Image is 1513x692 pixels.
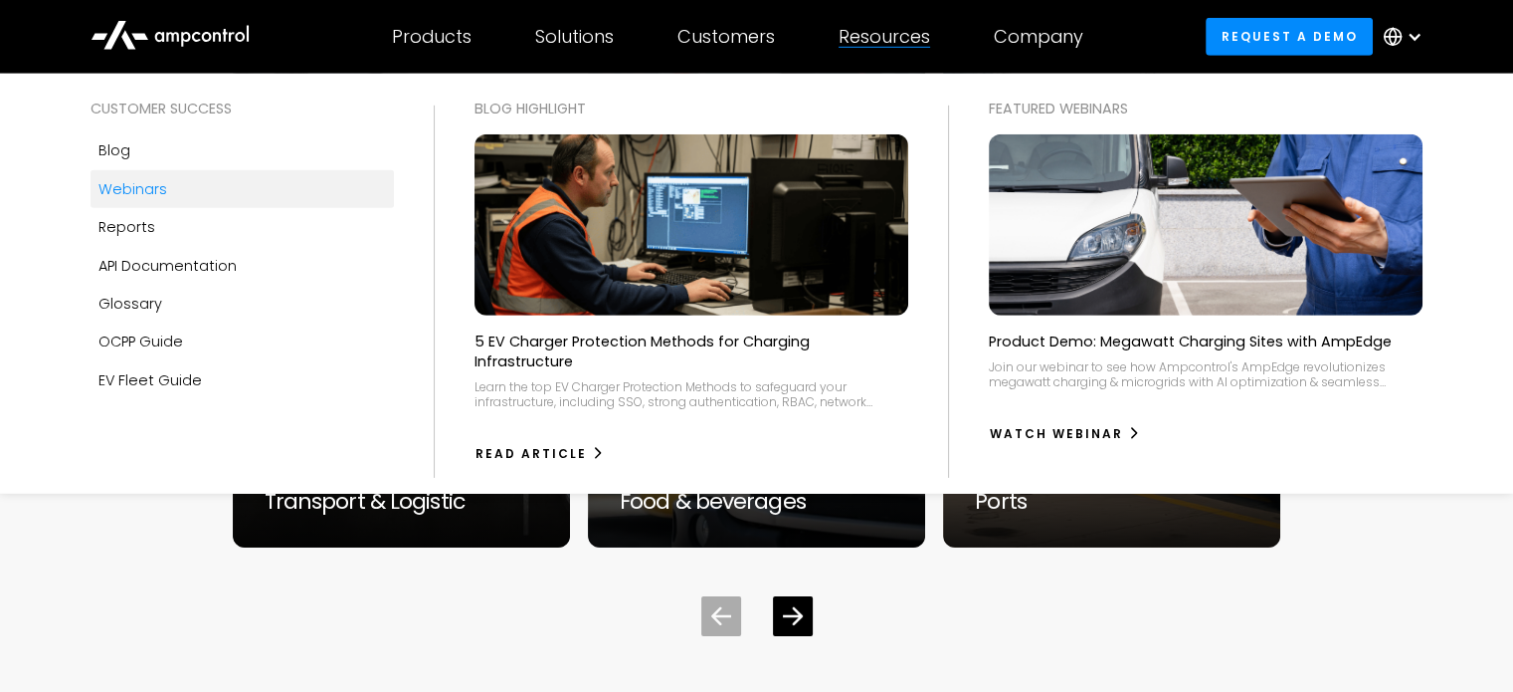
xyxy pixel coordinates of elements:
[535,26,614,48] div: Solutions
[98,331,183,352] div: OCPP Guide
[91,323,394,360] a: OCPP Guide
[91,208,394,246] a: Reports
[677,26,775,48] div: Customers
[98,255,237,277] div: API Documentation
[474,438,605,470] a: Read Article
[839,26,930,48] div: Resources
[91,247,394,285] a: API Documentation
[91,170,394,208] a: Webinars
[474,379,908,410] div: Learn the top EV Charger Protection Methods to safeguard your infrastructure, including SSO, stro...
[98,293,162,315] div: Glossary
[475,445,587,463] div: Read Article
[474,332,908,371] p: 5 EV Charger Protection Methods for Charging Infrastructure
[989,359,1422,390] div: Join our webinar to see how Ampcontrol's AmpEdge revolutionizes megawatt charging & microgrids wi...
[701,596,741,636] div: Previous slide
[91,131,394,169] a: Blog
[98,369,202,391] div: EV Fleet Guide
[989,418,1141,450] a: watch webinar
[975,489,1248,515] div: Ports
[265,489,538,515] div: Transport & Logistic
[989,98,1422,119] div: Featured webinars
[990,425,1123,443] div: watch webinar
[989,332,1392,351] p: Product Demo: Megawatt Charging Sites with AmpEdge
[91,285,394,323] a: Glossary
[773,596,813,636] div: Next slide
[91,98,394,119] div: Customer success
[994,26,1083,48] div: Company
[392,26,472,48] div: Products
[98,139,130,161] div: Blog
[91,361,394,399] a: EV Fleet Guide
[98,178,167,200] div: Webinars
[1206,18,1373,55] a: Request a demo
[98,216,155,238] div: Reports
[620,489,893,515] div: Food & beverages
[474,98,908,119] div: Blog Highlight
